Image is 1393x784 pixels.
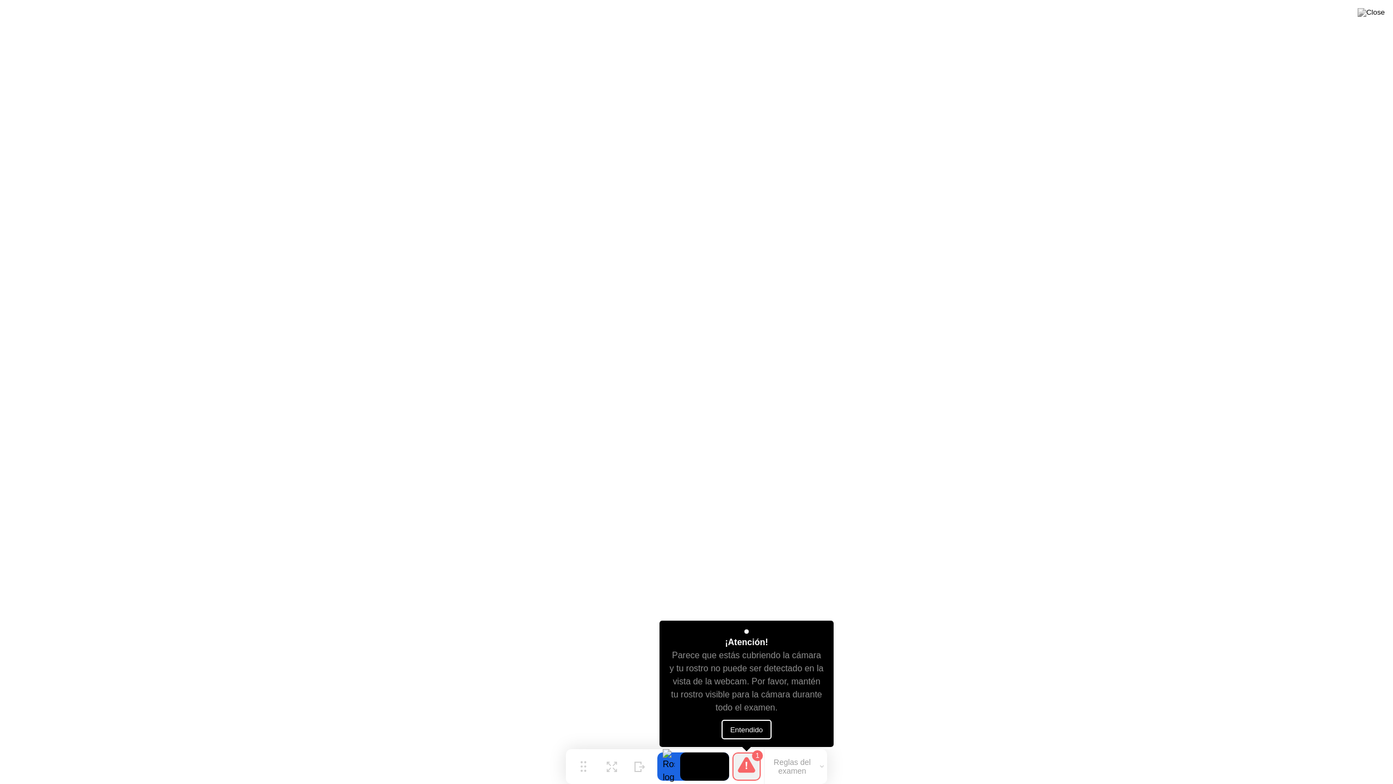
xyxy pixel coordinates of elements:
div: 1 [752,750,763,761]
img: Close [1358,8,1385,17]
div: ¡Atención! [725,636,768,649]
button: Reglas del examen [765,757,827,776]
div: Parece que estás cubriendo la cámara y tu rostro no puede ser detectado en la vista de la webcam.... [669,649,824,714]
button: Entendido [722,720,772,739]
